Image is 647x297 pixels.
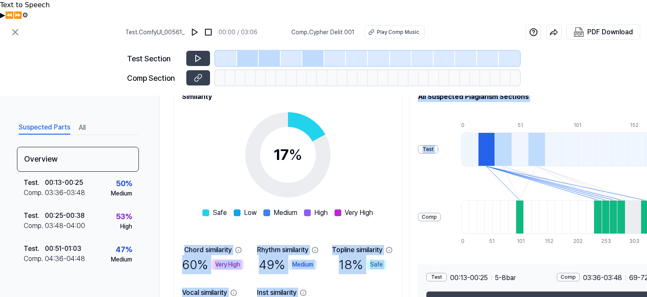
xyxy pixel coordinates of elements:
div: 00:00 / 03:06 [218,28,257,37]
img: play [191,28,199,36]
span: 00:13 - 00:25 [450,273,488,283]
div: Comp . [24,188,45,198]
div: Test [426,273,447,281]
div: 0 [461,237,469,245]
button: Settings [22,10,28,20]
div: 03:48 - 04:00 [45,221,85,231]
div: Test . [24,244,45,254]
img: stop [204,28,213,36]
div: Safe [367,259,386,270]
span: Very High [345,208,373,218]
button: All [79,121,86,135]
img: help [529,28,538,36]
span: Safe [213,208,227,218]
div: Play Comp Music [377,28,419,36]
span: Medium [274,208,297,218]
img: PDF Download [574,27,584,37]
div: Comp . [24,221,45,231]
div: Test . [24,178,45,188]
span: Test . ComfyUI_00561_ [125,28,185,37]
span: 03:36 - 03:48 [583,273,622,283]
div: 53 % [116,211,132,222]
div: 49 % [259,255,317,274]
div: 00:51 - 01:03 [45,244,81,254]
button: Suspected Parts [19,121,70,135]
button: PDF Download [572,25,635,39]
div: 00:25 - 00:38 [45,211,85,221]
div: High [120,222,132,231]
div: Overview [17,147,139,172]
div: 17 [274,143,302,166]
div: Comp Section [127,72,181,84]
div: 03:36 - 03:48 [45,188,85,198]
div: 18 % [339,255,386,274]
div: 202 [573,237,581,245]
div: Test Section [127,53,181,64]
span: Low [244,208,257,218]
span: 5 - 8 bar [495,273,516,283]
div: Medium [289,259,317,270]
button: Forward [14,10,22,20]
div: 60 % [182,255,243,274]
span: Comp . Cypher Delit 001 [291,28,354,37]
div: Comp [557,273,580,281]
div: Chord similarity [184,245,232,255]
div: Comp [418,213,441,221]
div: Topline similarity [332,245,382,255]
div: 101 [517,237,525,245]
div: Medium [111,255,132,264]
div: Test . [24,211,45,221]
div: 152 [630,121,647,129]
div: Very High [212,259,243,270]
div: 51 [489,237,497,245]
div: 253 [601,237,609,245]
h2: Similarity [182,92,393,102]
button: Previous [5,10,14,20]
div: 00:13 - 00:25 [45,178,83,188]
div: PDF Download [587,27,633,38]
div: 51 [517,121,534,129]
div: Medium [111,189,132,198]
div: Comp . [24,254,45,264]
img: share [550,28,558,36]
span: % [289,146,302,164]
div: 0 [461,121,478,129]
div: 101 [574,121,591,129]
div: 50 % [116,178,132,189]
div: Rhythm similarity [257,245,308,255]
button: Play Comp Music [365,25,425,39]
div: 04:36 - 04:48 [45,254,85,264]
div: 303 [629,237,637,245]
div: 47 % [116,244,132,255]
span: High [314,208,328,218]
div: Test [418,145,438,154]
div: 152 [545,237,553,245]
